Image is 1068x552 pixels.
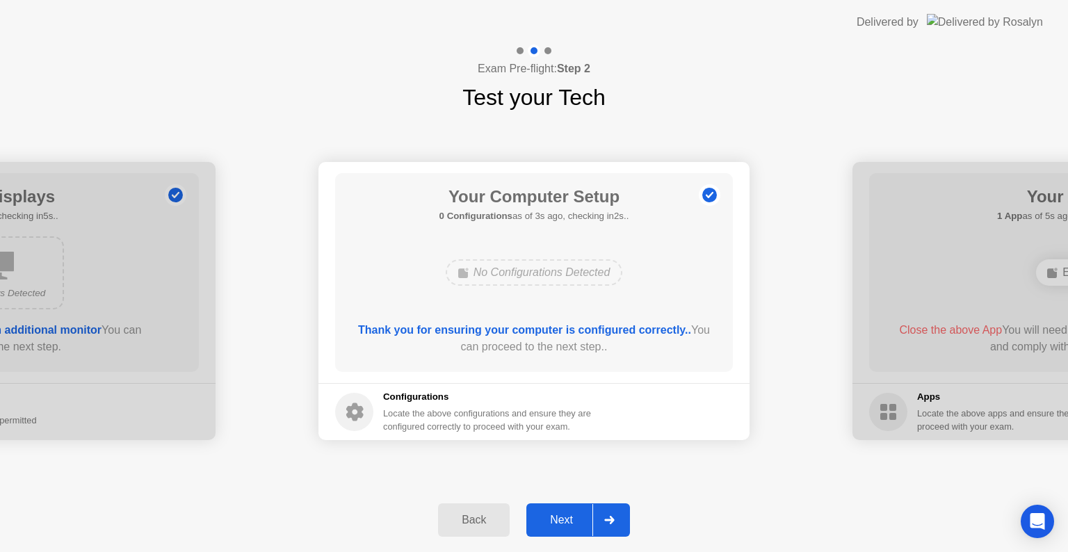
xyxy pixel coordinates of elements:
b: 0 Configurations [439,211,512,221]
h4: Exam Pre-flight: [478,60,590,77]
div: Locate the above configurations and ensure they are configured correctly to proceed with your exam. [383,407,594,433]
div: You can proceed to the next step.. [355,322,713,355]
div: No Configurations Detected [446,259,623,286]
b: Thank you for ensuring your computer is configured correctly.. [358,324,691,336]
h5: Configurations [383,390,594,404]
div: Next [531,514,592,526]
img: Delivered by Rosalyn [927,14,1043,30]
button: Next [526,503,630,537]
h1: Your Computer Setup [439,184,629,209]
div: Open Intercom Messenger [1021,505,1054,538]
b: Step 2 [557,63,590,74]
div: Delivered by [857,14,919,31]
div: Back [442,514,505,526]
button: Back [438,503,510,537]
h1: Test your Tech [462,81,606,114]
h5: as of 3s ago, checking in2s.. [439,209,629,223]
